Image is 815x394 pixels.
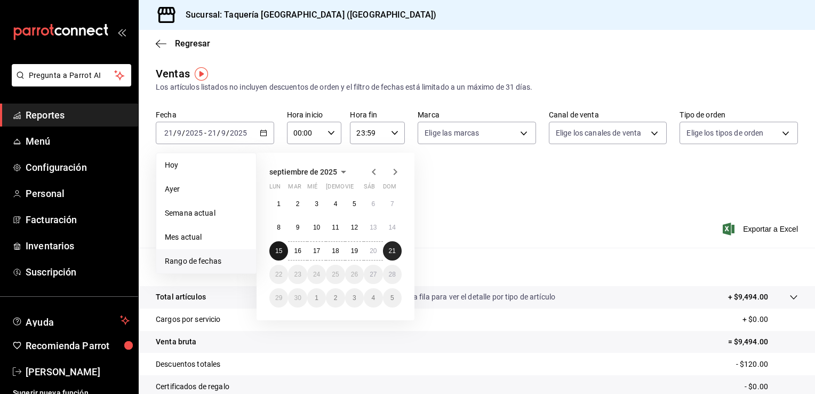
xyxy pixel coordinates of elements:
[364,288,382,308] button: 4 de octubre de 2025
[156,38,210,49] button: Regresar
[165,256,247,267] span: Rango de fechas
[269,183,281,194] abbr: lunes
[269,168,337,176] span: septiembre de 2025
[736,359,798,370] p: - $120.00
[350,111,405,119] label: Hora fin
[332,224,339,231] abbr: 11 de septiembre de 2025
[364,218,382,237] button: 13 de septiembre de 2025
[156,381,229,392] p: Certificados de regalo
[556,128,641,138] span: Elige los canales de venta
[165,184,247,195] span: Ayer
[686,128,763,138] span: Elige los tipos de orden
[156,261,798,273] p: Resumen
[364,265,382,284] button: 27 de septiembre de 2025
[26,186,130,201] span: Personal
[364,183,375,194] abbr: sábado
[177,9,436,21] h3: Sucursal: Taquería [GEOGRAPHIC_DATA] ([GEOGRAPHIC_DATA])
[177,129,182,137] input: --
[378,291,555,303] p: Da clic en la fila para ver el detalle por tipo de artículo
[229,129,247,137] input: ----
[296,224,300,231] abbr: 9 de septiembre de 2025
[296,200,300,208] abbr: 2 de septiembre de 2025
[156,336,196,348] p: Venta bruta
[313,247,320,255] abbr: 17 de septiembre de 2025
[288,194,307,214] button: 2 de septiembre de 2025
[277,224,281,231] abbr: 8 de septiembre de 2025
[326,218,345,237] button: 11 de septiembre de 2025
[326,288,345,308] button: 2 de octubre de 2025
[334,294,338,302] abbr: 2 de octubre de 2025
[370,271,377,278] abbr: 27 de septiembre de 2025
[204,129,206,137] span: -
[269,194,288,214] button: 1 de septiembre de 2025
[332,271,339,278] abbr: 25 de septiembre de 2025
[26,108,130,122] span: Reportes
[326,241,345,261] button: 18 de septiembre de 2025
[351,224,358,231] abbr: 12 de septiembre de 2025
[294,247,301,255] abbr: 16 de septiembre de 2025
[307,241,326,261] button: 17 de septiembre de 2025
[294,271,301,278] abbr: 23 de septiembre de 2025
[389,247,396,255] abbr: 21 de septiembre de 2025
[307,288,326,308] button: 1 de octubre de 2025
[26,239,130,253] span: Inventarios
[549,111,667,119] label: Canal de venta
[165,160,247,171] span: Hoy
[364,194,382,214] button: 6 de septiembre de 2025
[383,265,402,284] button: 28 de septiembre de 2025
[680,111,798,119] label: Tipo de orden
[26,160,130,175] span: Configuración
[156,66,190,82] div: Ventas
[345,241,364,261] button: 19 de septiembre de 2025
[164,129,173,137] input: --
[165,232,247,243] span: Mes actual
[389,224,396,231] abbr: 14 de septiembre de 2025
[345,183,354,194] abbr: viernes
[334,200,338,208] abbr: 4 de septiembre de 2025
[315,200,318,208] abbr: 3 de septiembre de 2025
[195,67,208,81] img: Tooltip marker
[269,241,288,261] button: 15 de septiembre de 2025
[383,288,402,308] button: 5 de octubre de 2025
[353,294,356,302] abbr: 3 de octubre de 2025
[156,359,220,370] p: Descuentos totales
[26,134,130,148] span: Menú
[217,129,220,137] span: /
[182,129,185,137] span: /
[26,212,130,227] span: Facturación
[26,338,130,353] span: Recomienda Parrot
[315,294,318,302] abbr: 1 de octubre de 2025
[287,111,342,119] label: Hora inicio
[728,336,798,348] p: = $9,494.00
[307,183,317,194] abbr: miércoles
[307,194,326,214] button: 3 de septiembre de 2025
[351,247,358,255] abbr: 19 de septiembre de 2025
[26,314,116,327] span: Ayuda
[288,265,307,284] button: 23 de septiembre de 2025
[269,218,288,237] button: 8 de septiembre de 2025
[288,241,307,261] button: 16 de septiembre de 2025
[353,200,356,208] abbr: 5 de septiembre de 2025
[185,129,203,137] input: ----
[418,111,536,119] label: Marca
[742,314,798,325] p: + $0.00
[370,224,377,231] abbr: 13 de septiembre de 2025
[383,194,402,214] button: 7 de septiembre de 2025
[370,247,377,255] abbr: 20 de septiembre de 2025
[226,129,229,137] span: /
[207,129,217,137] input: --
[728,291,768,303] p: + $9,494.00
[288,183,301,194] abbr: martes
[364,241,382,261] button: 20 de septiembre de 2025
[117,28,126,36] button: open_drawer_menu
[345,288,364,308] button: 3 de octubre de 2025
[165,208,247,219] span: Semana actual
[221,129,226,137] input: --
[345,265,364,284] button: 26 de septiembre de 2025
[725,223,798,235] span: Exportar a Excel
[371,200,375,208] abbr: 6 de septiembre de 2025
[29,70,115,81] span: Pregunta a Parrot AI
[275,247,282,255] abbr: 15 de septiembre de 2025
[390,294,394,302] abbr: 5 de octubre de 2025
